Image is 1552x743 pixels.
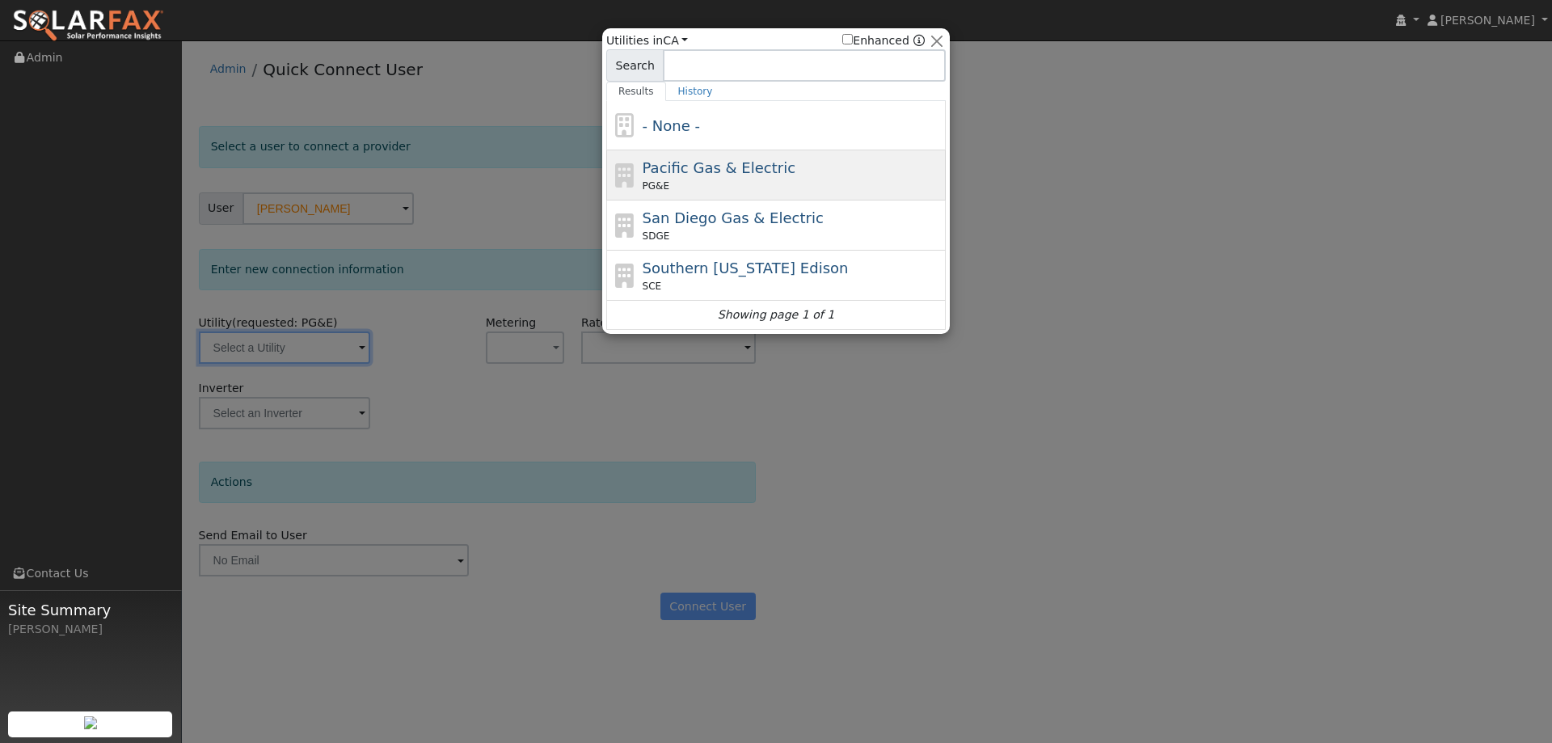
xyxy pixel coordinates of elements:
[8,599,173,621] span: Site Summary
[84,716,97,729] img: retrieve
[12,9,164,43] img: SolarFax
[842,32,909,49] label: Enhanced
[663,34,688,47] a: CA
[643,179,669,193] span: PG&E
[8,621,173,638] div: [PERSON_NAME]
[606,82,666,101] a: Results
[643,229,670,243] span: SDGE
[643,209,824,226] span: San Diego Gas & Electric
[842,32,925,49] span: Show enhanced providers
[643,260,849,277] span: Southern [US_STATE] Edison
[718,306,834,323] i: Showing page 1 of 1
[643,117,700,134] span: - None -
[666,82,725,101] a: History
[643,159,795,176] span: Pacific Gas & Electric
[913,34,925,47] a: Enhanced Providers
[1440,14,1535,27] span: [PERSON_NAME]
[606,49,664,82] span: Search
[643,279,662,293] span: SCE
[842,34,853,44] input: Enhanced
[606,32,688,49] span: Utilities in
